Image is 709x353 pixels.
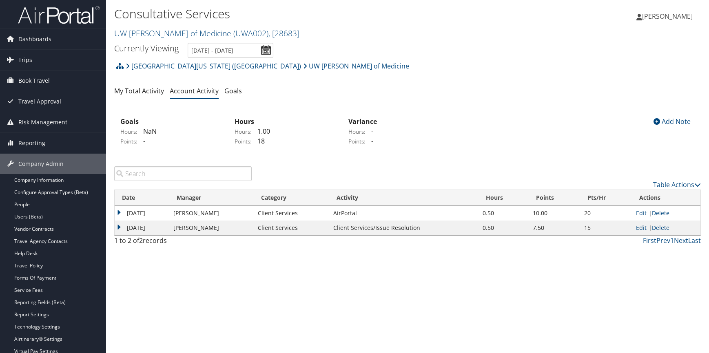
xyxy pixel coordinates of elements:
span: Trips [18,50,32,70]
h3: Currently Viewing [114,43,179,54]
th: Hours [479,190,529,206]
td: [PERSON_NAME] [169,221,254,235]
img: airportal-logo.png [18,5,100,24]
a: UW [PERSON_NAME] of Medicine [114,28,299,39]
input: [DATE] - [DATE] [188,43,273,58]
th: Points [529,190,580,206]
span: 1.00 [253,127,270,136]
td: [PERSON_NAME] [169,206,254,221]
td: Client Services [254,206,329,221]
a: Delete [652,209,669,217]
td: AirPortal [329,206,479,221]
label: Hours: [348,128,366,136]
a: [GEOGRAPHIC_DATA][US_STATE] ([GEOGRAPHIC_DATA]) [126,58,301,74]
a: My Total Activity [114,86,164,95]
span: Travel Approval [18,91,61,112]
span: NaN [139,127,157,136]
a: Last [688,236,701,245]
strong: Hours [235,117,254,126]
span: Book Travel [18,71,50,91]
a: UW [PERSON_NAME] of Medicine [303,58,409,74]
th: Category: activate to sort column ascending [254,190,329,206]
td: 15 [580,221,632,235]
span: 18 [253,137,265,146]
td: Client Services [254,221,329,235]
a: First [643,236,656,245]
span: ( UWA002 ) [233,28,268,39]
td: 10.00 [529,206,580,221]
td: 7.50 [529,221,580,235]
td: [DATE] [115,221,169,235]
th: Manager: activate to sort column ascending [169,190,254,206]
td: 20 [580,206,632,221]
a: Table Actions [653,180,701,189]
span: 2 [139,236,143,245]
a: Delete [652,224,669,232]
h1: Consultative Services [114,5,505,22]
a: 1 [670,236,674,245]
label: Hours: [235,128,252,136]
span: , [ 28683 ] [268,28,299,39]
th: Activity: activate to sort column ascending [329,190,479,206]
td: | [632,206,700,221]
strong: Variance [348,117,377,126]
span: - [367,127,373,136]
a: Edit [636,209,647,217]
div: Add Note [649,117,695,126]
span: [PERSON_NAME] [642,12,693,21]
a: Account Activity [170,86,219,95]
a: Edit [636,224,647,232]
td: 0.50 [479,206,529,221]
span: Risk Management [18,112,67,132]
span: Dashboards [18,29,51,49]
a: Goals [224,86,242,95]
input: Search [114,166,252,181]
strong: Goals [120,117,139,126]
span: - [367,137,373,146]
a: Prev [656,236,670,245]
td: [DATE] [115,206,169,221]
span: Company Admin [18,154,64,174]
a: Next [674,236,688,245]
td: Client Services/Issue Resolution [329,221,479,235]
td: 0.50 [479,221,529,235]
label: Points: [348,137,366,146]
th: Pts/Hr [580,190,632,206]
label: Points: [120,137,137,146]
div: 1 to 2 of records [114,236,252,249]
label: Points: [235,137,252,146]
th: Date: activate to sort column descending [115,190,169,206]
span: Reporting [18,133,45,153]
a: [PERSON_NAME] [636,4,701,29]
th: Actions [632,190,700,206]
td: | [632,221,700,235]
label: Hours: [120,128,137,136]
span: - [139,137,145,146]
